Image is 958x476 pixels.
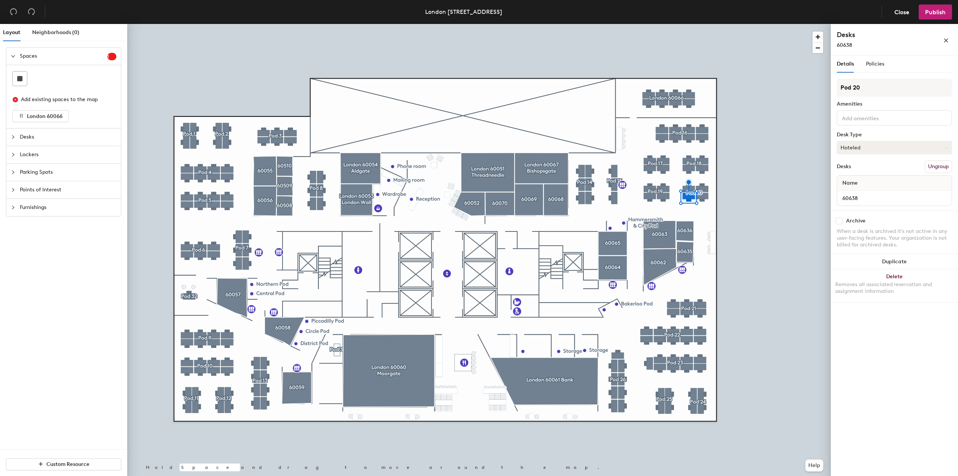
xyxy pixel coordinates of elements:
[11,188,15,192] span: collapsed
[20,181,116,198] span: Points of Interest
[805,460,823,472] button: Help
[107,53,116,60] sup: 1
[846,218,866,224] div: Archive
[837,30,919,40] h4: Desks
[11,54,15,58] span: expanded
[839,176,861,190] span: Name
[894,9,909,16] span: Close
[831,269,958,302] button: DeleteRemoves all associated reservation and assignment information
[10,8,17,15] span: undo
[12,110,69,122] button: London 60066
[425,7,502,16] div: London [STREET_ADDRESS]
[837,101,952,107] div: Amenities
[11,152,15,157] span: collapsed
[46,461,89,467] span: Custom Resource
[925,160,952,173] button: Ungroup
[6,458,121,470] button: Custom Resource
[919,4,952,19] button: Publish
[839,193,950,203] input: Unnamed desk
[20,164,116,181] span: Parking Spots
[11,205,15,210] span: collapsed
[20,199,116,216] span: Furnishings
[11,170,15,175] span: collapsed
[32,29,79,36] span: Neighborhoods (0)
[27,113,62,119] span: London 60066
[107,54,116,59] span: 1
[11,135,15,139] span: collapsed
[866,61,884,67] span: Policies
[21,95,110,104] div: Add existing spaces to the map
[943,38,949,43] span: close
[837,61,854,67] span: Details
[840,113,908,122] input: Add amenities
[6,4,21,19] button: Undo (⌘ + Z)
[831,254,958,269] button: Duplicate
[837,228,952,248] div: When a desk is archived it's not active in any user-facing features. Your organization is not bil...
[835,281,954,295] div: Removes all associated reservation and assignment information
[20,128,116,146] span: Desks
[13,97,18,102] span: close-circle
[837,164,851,170] div: Desks
[3,29,20,36] span: Layout
[20,146,116,163] span: Lockers
[20,48,107,65] span: Spaces
[837,132,952,138] div: Desk Type
[925,9,946,16] span: Publish
[837,42,852,48] span: 60638
[888,4,916,19] button: Close
[837,141,952,154] button: Hoteled
[24,4,39,19] button: Redo (⌘ + ⇧ + Z)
